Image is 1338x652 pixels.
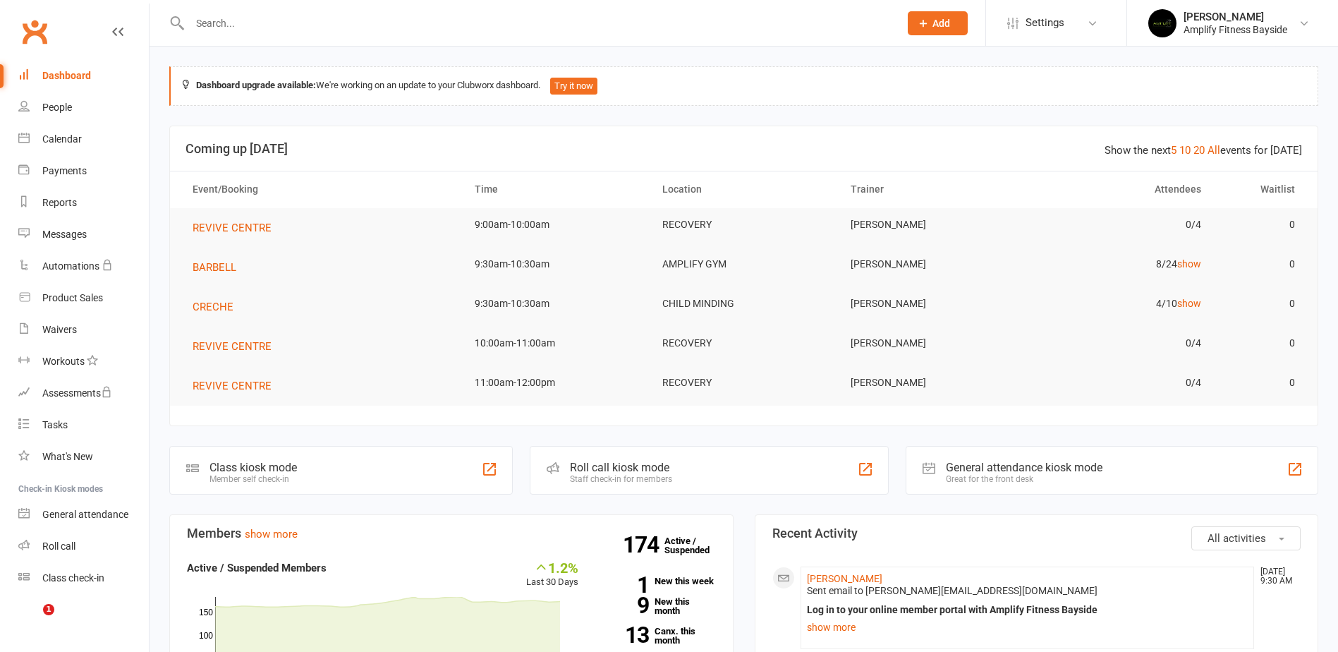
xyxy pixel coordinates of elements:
div: Class check-in [42,572,104,584]
h3: Coming up [DATE] [186,142,1302,156]
td: 0 [1214,208,1308,241]
a: show more [245,528,298,541]
td: RECOVERY [650,208,837,241]
a: Class kiosk mode [18,562,149,594]
a: People [18,92,149,123]
div: Class kiosk mode [209,461,297,474]
strong: 9 [600,595,649,616]
div: Automations [42,260,99,272]
td: [PERSON_NAME] [838,248,1026,281]
div: Last 30 Days [526,560,578,590]
div: Member self check-in [209,474,297,484]
th: Location [650,171,837,207]
div: Messages [42,229,87,240]
div: Log in to your online member portal with Amplify Fitness Bayside [807,604,1248,616]
td: 0/4 [1026,366,1213,399]
td: 0/4 [1026,327,1213,360]
div: People [42,102,72,113]
div: Calendar [42,133,82,145]
a: 174Active / Suspended [664,526,726,565]
a: Product Sales [18,282,149,314]
span: REVIVE CENTRE [193,340,272,353]
td: [PERSON_NAME] [838,327,1026,360]
button: REVIVE CENTRE [193,378,281,394]
time: [DATE] 9:30 AM [1253,567,1300,586]
a: Assessments [18,378,149,409]
a: Messages [18,219,149,250]
div: General attendance kiosk mode [946,461,1102,474]
img: thumb_image1596355059.png [1148,9,1176,37]
a: What's New [18,441,149,473]
td: 9:30am-10:30am [462,248,650,281]
div: Waivers [42,324,77,335]
td: CHILD MINDING [650,287,837,320]
a: show more [807,617,1248,637]
td: 8/24 [1026,248,1213,281]
div: Assessments [42,387,112,399]
strong: Dashboard upgrade available: [196,80,316,90]
th: Attendees [1026,171,1213,207]
td: 0 [1214,327,1308,360]
td: [PERSON_NAME] [838,366,1026,399]
a: 13Canx. this month [600,627,716,645]
a: 5 [1171,144,1176,157]
button: REVIVE CENTRE [193,338,281,355]
td: 0 [1214,287,1308,320]
a: Payments [18,155,149,187]
a: Dashboard [18,60,149,92]
td: 0 [1214,366,1308,399]
button: BARBELL [193,259,246,276]
td: RECOVERY [650,366,837,399]
th: Waitlist [1214,171,1308,207]
div: Workouts [42,356,85,367]
td: 10:00am-11:00am [462,327,650,360]
div: Dashboard [42,70,91,81]
input: Search... [186,13,889,33]
td: AMPLIFY GYM [650,248,837,281]
a: [PERSON_NAME] [807,573,882,584]
div: Product Sales [42,292,103,303]
span: CRECHE [193,301,233,313]
div: [PERSON_NAME] [1184,11,1287,23]
a: Waivers [18,314,149,346]
a: Tasks [18,409,149,441]
a: 20 [1193,144,1205,157]
span: BARBELL [193,261,236,274]
a: Automations [18,250,149,282]
td: 11:00am-12:00pm [462,366,650,399]
h3: Members [187,526,716,541]
span: All activities [1208,532,1266,545]
a: Clubworx [17,14,52,49]
button: All activities [1191,526,1301,550]
strong: 13 [600,624,649,646]
strong: 174 [623,534,664,555]
div: 1.2% [526,560,578,575]
td: 0/4 [1026,208,1213,241]
div: Great for the front desk [946,474,1102,484]
div: Tasks [42,419,68,430]
td: 9:30am-10:30am [462,287,650,320]
a: 1New this week [600,576,716,586]
h3: Recent Activity [772,526,1301,541]
td: 9:00am-10:00am [462,208,650,241]
strong: 1 [600,574,649,596]
span: Add [932,18,950,29]
td: 4/10 [1026,287,1213,320]
a: 9New this month [600,597,716,615]
a: 10 [1179,144,1191,157]
div: Staff check-in for members [570,474,672,484]
td: RECOVERY [650,327,837,360]
a: show [1177,298,1201,309]
div: Reports [42,197,77,208]
span: REVIVE CENTRE [193,222,272,234]
a: show [1177,258,1201,270]
td: 0 [1214,248,1308,281]
div: What's New [42,451,93,462]
span: 1 [43,604,54,615]
div: Payments [42,165,87,176]
span: REVIVE CENTRE [193,380,272,392]
a: General attendance kiosk mode [18,499,149,531]
button: CRECHE [193,298,243,315]
a: All [1208,144,1220,157]
span: Settings [1026,7,1064,39]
